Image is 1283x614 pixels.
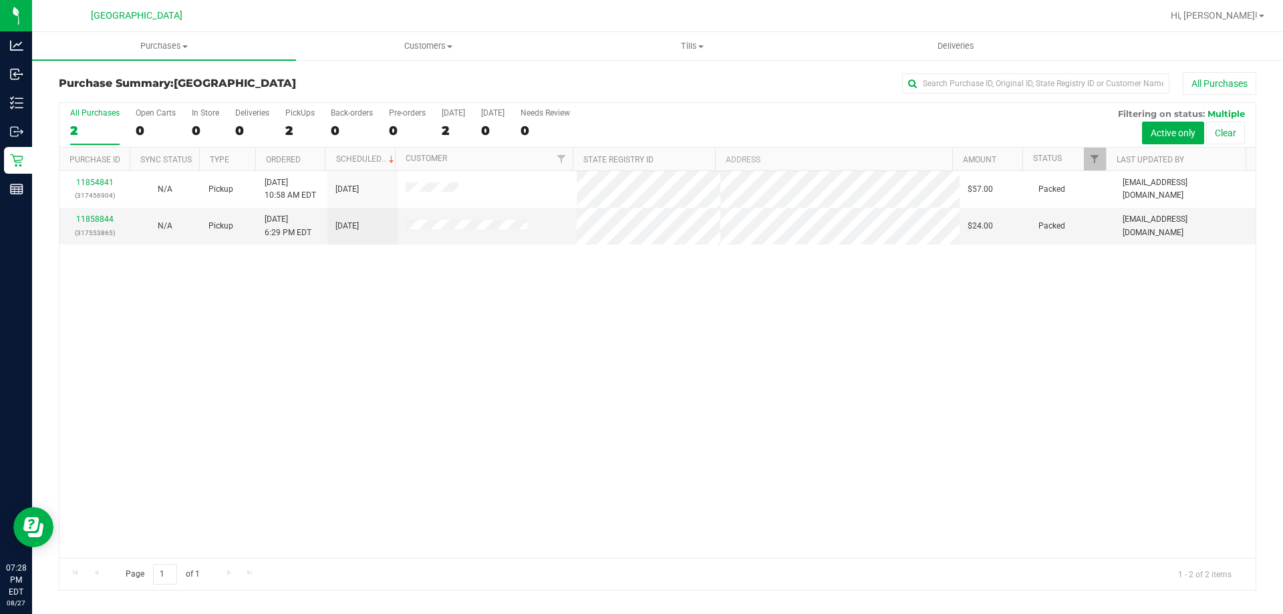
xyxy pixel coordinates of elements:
[153,564,177,585] input: 1
[1167,564,1242,584] span: 1 - 2 of 2 items
[140,155,192,164] a: Sync Status
[235,108,269,118] div: Deliveries
[902,73,1169,94] input: Search Purchase ID, Original ID, State Registry ID or Customer Name...
[521,123,570,138] div: 0
[406,154,447,163] a: Customer
[210,155,229,164] a: Type
[10,39,23,52] inline-svg: Analytics
[1207,108,1245,119] span: Multiple
[297,40,559,52] span: Customers
[235,123,269,138] div: 0
[67,226,122,239] p: (317553865)
[136,123,176,138] div: 0
[70,123,120,138] div: 2
[76,178,114,187] a: 11854841
[824,32,1088,60] a: Deliveries
[76,214,114,224] a: 11858844
[442,123,465,138] div: 2
[335,220,359,233] span: [DATE]
[70,108,120,118] div: All Purchases
[158,184,172,194] span: Not Applicable
[32,40,296,52] span: Purchases
[389,123,426,138] div: 0
[6,598,26,608] p: 08/27
[1123,176,1248,202] span: [EMAIL_ADDRESS][DOMAIN_NAME]
[331,108,373,118] div: Back-orders
[6,562,26,598] p: 07:28 PM EDT
[296,32,560,60] a: Customers
[560,32,824,60] a: Tills
[1084,148,1106,170] a: Filter
[158,220,172,233] button: N/A
[136,108,176,118] div: Open Carts
[1118,108,1205,119] span: Filtering on status:
[1038,183,1065,196] span: Packed
[10,96,23,110] inline-svg: Inventory
[10,67,23,81] inline-svg: Inbound
[192,108,219,118] div: In Store
[968,220,993,233] span: $24.00
[481,108,505,118] div: [DATE]
[963,155,996,164] a: Amount
[265,176,316,202] span: [DATE] 10:58 AM EDT
[266,155,301,164] a: Ordered
[32,32,296,60] a: Purchases
[208,183,233,196] span: Pickup
[336,154,397,164] a: Scheduled
[1038,220,1065,233] span: Packed
[919,40,992,52] span: Deliveries
[1142,122,1204,144] button: Active only
[1183,72,1256,95] button: All Purchases
[158,221,172,231] span: Not Applicable
[69,155,120,164] a: Purchase ID
[10,125,23,138] inline-svg: Outbound
[67,189,122,202] p: (317456904)
[10,154,23,167] inline-svg: Retail
[265,213,311,239] span: [DATE] 6:29 PM EDT
[285,108,315,118] div: PickUps
[174,77,296,90] span: [GEOGRAPHIC_DATA]
[10,182,23,196] inline-svg: Reports
[1206,122,1245,144] button: Clear
[968,183,993,196] span: $57.00
[715,148,952,171] th: Address
[583,155,654,164] a: State Registry ID
[1117,155,1184,164] a: Last Updated By
[335,183,359,196] span: [DATE]
[442,108,465,118] div: [DATE]
[59,78,458,90] h3: Purchase Summary:
[331,123,373,138] div: 0
[114,564,210,585] span: Page of 1
[208,220,233,233] span: Pickup
[1171,10,1258,21] span: Hi, [PERSON_NAME]!
[481,123,505,138] div: 0
[521,108,570,118] div: Needs Review
[561,40,823,52] span: Tills
[158,183,172,196] button: N/A
[285,123,315,138] div: 2
[91,10,182,21] span: [GEOGRAPHIC_DATA]
[192,123,219,138] div: 0
[1123,213,1248,239] span: [EMAIL_ADDRESS][DOMAIN_NAME]
[13,507,53,547] iframe: Resource center
[551,148,573,170] a: Filter
[389,108,426,118] div: Pre-orders
[1033,154,1062,163] a: Status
